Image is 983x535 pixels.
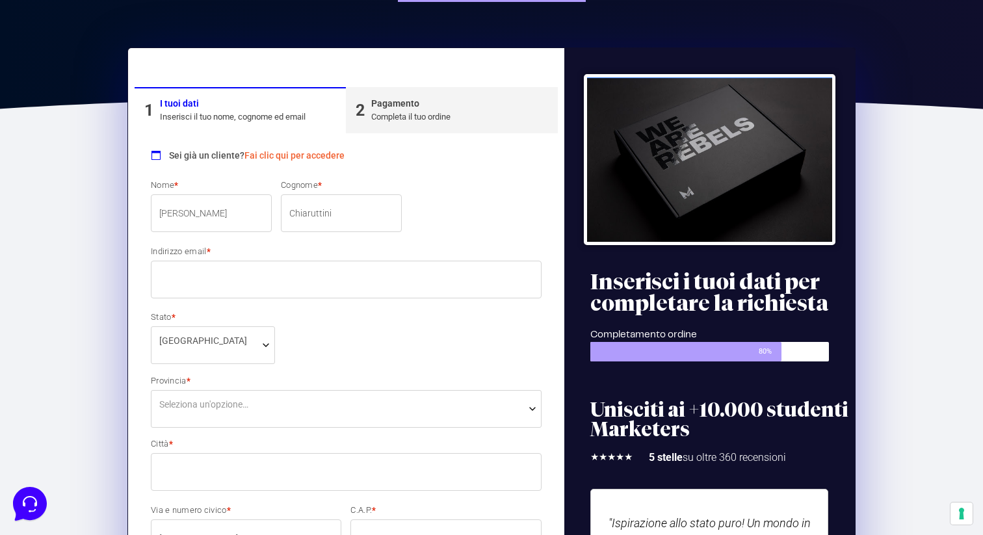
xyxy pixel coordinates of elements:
[151,506,341,514] label: Via e numero civico
[135,87,346,133] a: 1I tuoi datiInserisci il tuo nome, cognome ed email
[624,450,633,465] i: ★
[112,434,148,445] p: Messaggi
[10,484,49,523] iframe: Customerly Messenger Launcher
[616,450,624,465] i: ★
[151,326,275,364] span: Stato
[590,271,848,314] h2: Inserisci i tuoi dati per completare la richiesta
[151,376,542,385] label: Provincia
[371,97,451,111] div: Pagamento
[590,450,599,465] i: ★
[759,342,781,361] span: 80%
[10,415,90,445] button: Home
[159,398,248,411] span: Seleziona un'opzione…
[29,189,213,202] input: Cerca un articolo...
[144,98,153,123] div: 1
[599,450,607,465] i: ★
[160,97,306,111] div: I tuoi dati
[371,111,451,124] div: Completa il tuo ordine
[151,439,542,448] label: Città
[590,400,848,439] h2: Unisciti ai +10.000 studenti Marketers
[85,117,192,127] span: Inizia una conversazione
[90,415,170,445] button: Messaggi
[21,109,239,135] button: Inizia una conversazione
[950,502,973,525] button: Le tue preferenze relative al consenso per le tecnologie di tracciamento
[138,161,239,172] a: Apri Centro Assistenza
[607,450,616,465] i: ★
[346,87,557,133] a: 2PagamentoCompleta il tuo ordine
[590,330,697,339] span: Completamento ordine
[160,111,306,124] div: Inserisci il tuo nome, cognome ed email
[62,73,88,99] img: dark
[21,73,47,99] img: dark
[39,434,61,445] p: Home
[590,450,633,465] div: 5/5
[151,313,275,321] label: Stato
[151,247,542,255] label: Indirizzo email
[21,52,111,62] span: Le tue conversazioni
[350,506,541,514] label: C.A.P.
[281,181,402,189] label: Cognome
[159,334,267,348] span: Italia
[244,150,345,161] a: Fai clic qui per accedere
[151,390,542,428] span: Provincia
[21,161,101,172] span: Trova una risposta
[42,73,68,99] img: dark
[151,181,272,189] label: Nome
[356,98,365,123] div: 2
[200,434,219,445] p: Aiuto
[170,415,250,445] button: Aiuto
[151,140,542,166] div: Sei già un cliente?
[10,10,218,31] h2: Ciao da Marketers 👋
